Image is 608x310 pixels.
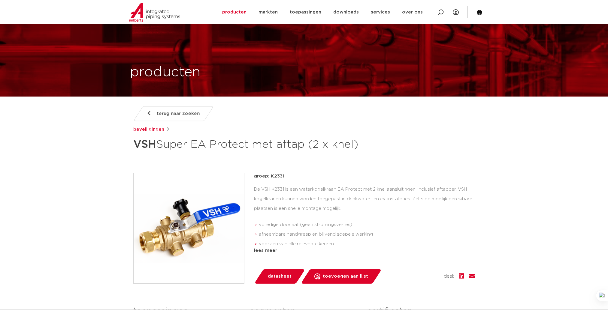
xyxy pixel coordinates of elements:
span: terug naar zoeken [157,109,200,118]
strong: VSH [133,139,156,150]
span: deel: [444,273,454,280]
li: voorzien van alle relevante keuren [259,239,475,249]
div: lees meer [254,247,475,254]
img: Product Image for VSH Super EA Protect met aftap (2 x knel) [134,173,244,283]
span: datasheet [268,272,292,281]
a: beveiligingen [133,126,164,133]
p: groep: K2331 [254,173,475,180]
h1: producten [130,63,201,82]
li: afneembare handgreep en blijvend soepele werking [259,230,475,239]
span: toevoegen aan lijst [323,272,368,281]
a: datasheet [254,269,305,284]
a: terug naar zoeken [133,106,213,121]
h1: Super EA Protect met aftap (2 x knel) [133,136,359,154]
li: volledige doorlaat (geen stromingsverlies) [259,220,475,230]
div: De VSH K2331 is een waterkogelkraan EA Protect met 2 knel aansluitingen, inclusief aftapper. VSH ... [254,185,475,245]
